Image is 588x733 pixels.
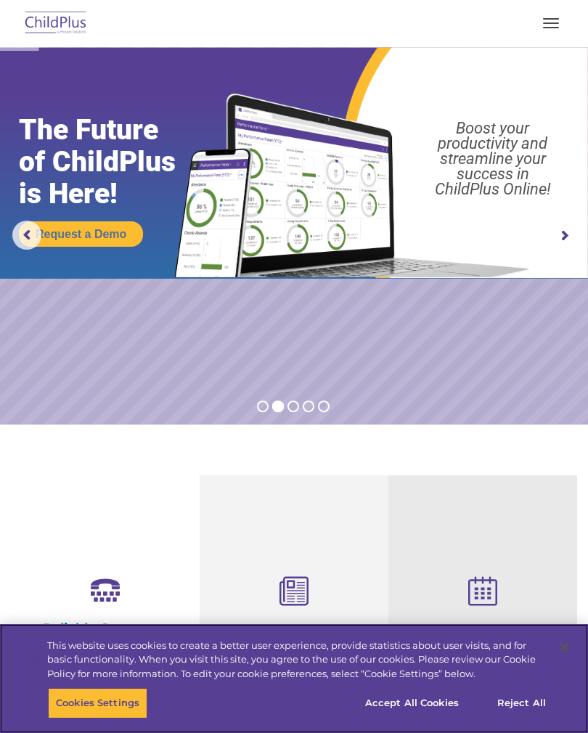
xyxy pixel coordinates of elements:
h4: Free Regional Meetings [399,623,566,639]
img: ChildPlus by Procare Solutions [22,7,90,41]
div: This website uses cookies to create a better user experience, provide statistics about user visit... [47,639,547,681]
h4: Reliable Customer Support [22,621,189,652]
rs-layer: The Future of ChildPlus is Here! [19,114,207,210]
h4: Child Development Assessments in ChildPlus [211,623,377,671]
button: Reject All [476,688,567,718]
button: Accept All Cookies [357,688,467,718]
button: Close [549,631,581,663]
a: Request a Demo [19,221,143,247]
button: Cookies Settings [48,688,147,718]
rs-layer: Boost your productivity and streamline your success in ChildPlus Online! [406,120,580,197]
